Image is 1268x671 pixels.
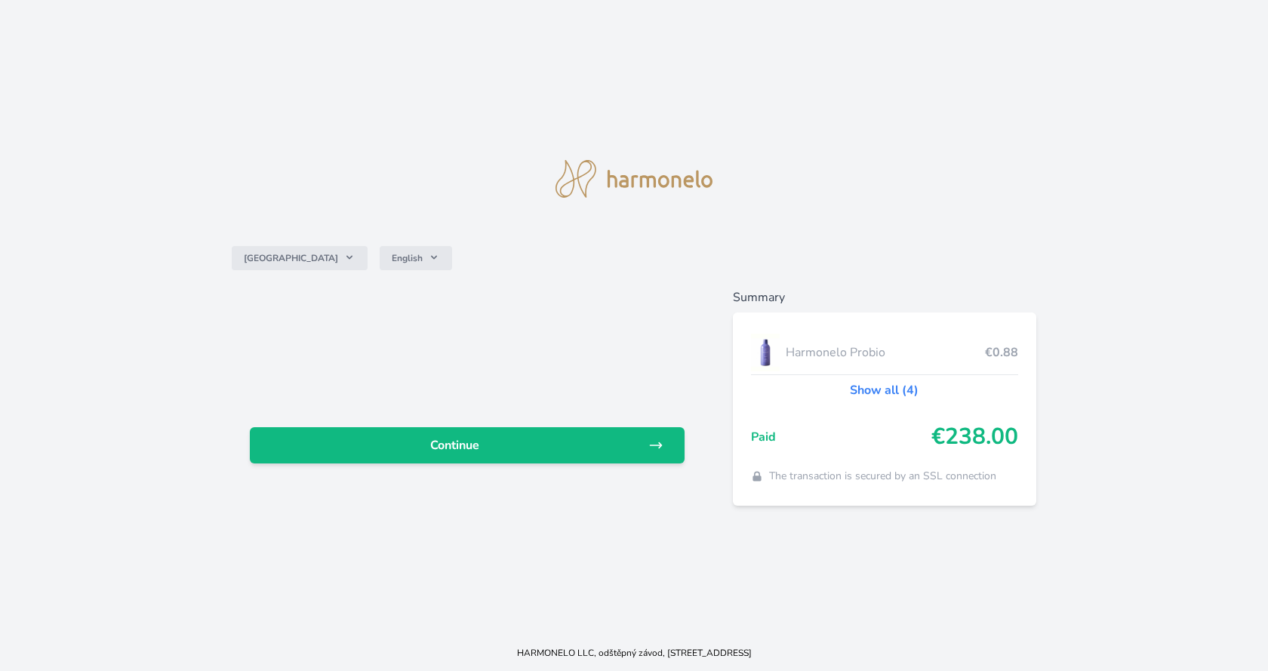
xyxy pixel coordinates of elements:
[733,288,1037,306] h6: Summary
[392,252,423,264] span: English
[380,246,452,270] button: English
[751,334,780,371] img: CLEAN_PROBIO_se_stinem_x-lo.jpg
[931,423,1018,451] span: €238.00
[232,246,368,270] button: [GEOGRAPHIC_DATA]
[556,160,712,198] img: logo.svg
[751,428,932,446] span: Paid
[244,252,338,264] span: [GEOGRAPHIC_DATA]
[850,381,919,399] a: Show all (4)
[769,469,996,484] span: The transaction is secured by an SSL connection
[786,343,986,362] span: Harmonelo Probio
[985,343,1018,362] span: €0.88
[262,436,648,454] span: Continue
[250,427,685,463] a: Continue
